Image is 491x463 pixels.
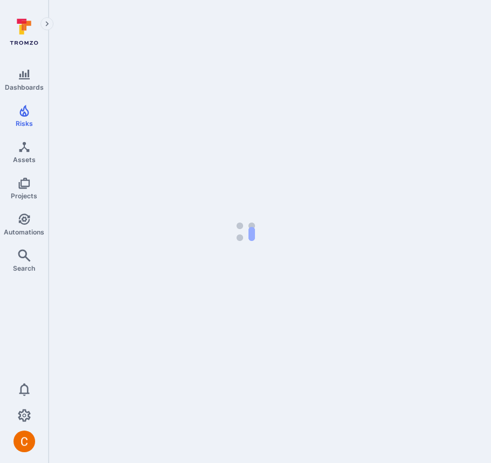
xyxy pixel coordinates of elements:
[13,264,35,272] span: Search
[14,431,35,452] div: Camilo Rivera
[16,119,33,128] span: Risks
[14,431,35,452] img: ACg8ocJuq_DPPTkXyD9OlTnVLvDrpObecjcADscmEHLMiTyEnTELew=s96-c
[4,228,44,236] span: Automations
[5,83,44,91] span: Dashboards
[41,17,53,30] button: Expand navigation menu
[13,156,36,164] span: Assets
[43,19,51,29] i: Expand navigation menu
[11,192,37,200] span: Projects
